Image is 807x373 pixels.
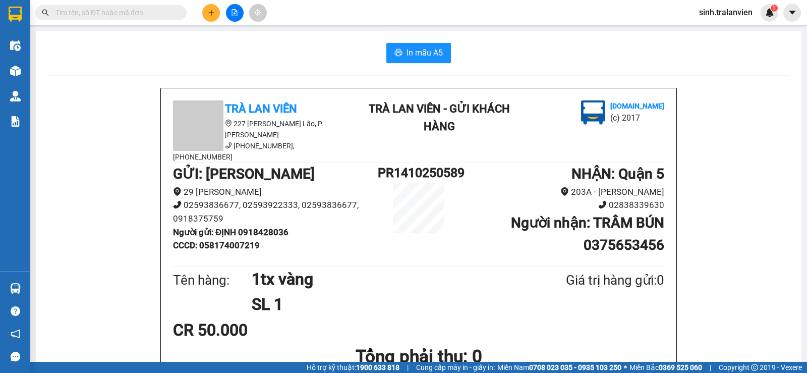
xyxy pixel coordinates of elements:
[254,9,261,16] span: aim
[10,116,21,127] img: solution-icon
[751,364,758,371] span: copyright
[416,362,495,373] span: Cung cấp máy in - giấy in:
[173,118,355,140] li: 227 [PERSON_NAME] Lão, P. [PERSON_NAME]
[252,267,517,292] h1: 1tx vàng
[691,6,761,19] span: sinh.tralanvien
[356,363,399,371] strong: 1900 633 818
[772,5,776,12] span: 1
[710,362,711,373] span: |
[173,240,260,250] b: CCCD : 058174007219
[511,215,664,253] b: Người nhận : TRÂM BÚN 0375653456
[225,102,297,115] b: Trà Lan Viên
[459,198,664,212] li: 02838339630
[369,102,510,133] b: Trà Lan Viên - Gửi khách hàng
[11,329,20,339] span: notification
[173,187,182,196] span: environment
[173,185,378,199] li: 29 [PERSON_NAME]
[624,365,627,369] span: ⚪️
[394,48,402,58] span: printer
[407,46,443,59] span: In mẫu A5
[783,4,801,22] button: caret-down
[571,166,664,182] b: NHẬN : Quận 5
[225,142,232,149] span: phone
[10,40,21,51] img: warehouse-icon
[659,363,702,371] strong: 0369 525 060
[610,112,664,124] li: (c) 2017
[10,283,21,294] img: warehouse-icon
[378,163,459,183] h1: PR1410250589
[459,185,664,199] li: 203A - [PERSON_NAME]
[109,13,134,37] img: logo.jpg
[42,9,49,16] span: search
[249,4,267,22] button: aim
[173,198,378,225] li: 02593836677, 02593922333, 02593836677, 0918375759
[529,363,621,371] strong: 0708 023 035 - 0935 103 250
[517,270,664,291] div: Giá trị hàng gửi: 0
[307,362,399,373] span: Hỗ trợ kỹ thuật:
[788,8,797,17] span: caret-down
[55,7,175,18] input: Tìm tên, số ĐT hoặc mã đơn
[610,102,664,110] b: [DOMAIN_NAME]
[581,100,605,125] img: logo.jpg
[252,292,517,317] h1: SL 1
[407,362,409,373] span: |
[173,270,252,291] div: Tên hàng:
[62,15,100,115] b: Trà Lan Viên - Gửi khách hàng
[10,66,21,76] img: warehouse-icon
[208,9,215,16] span: plus
[10,91,21,101] img: warehouse-icon
[173,343,664,370] h1: Tổng phải thu: 0
[386,43,451,63] button: printerIn mẫu A5
[202,4,220,22] button: plus
[85,48,139,61] li: (c) 2017
[560,187,569,196] span: environment
[225,120,232,127] span: environment
[771,5,778,12] sup: 1
[226,4,244,22] button: file-add
[173,140,355,163] li: [PHONE_NUMBER], [PHONE_NUMBER]
[765,8,774,17] img: icon-new-feature
[231,9,238,16] span: file-add
[9,7,22,22] img: logo-vxr
[11,352,20,361] span: message
[173,200,182,209] span: phone
[497,362,621,373] span: Miền Nam
[13,65,37,113] b: Trà Lan Viên
[173,166,315,182] b: GỬI : [PERSON_NAME]
[11,306,20,316] span: question-circle
[173,227,289,237] b: Người gửi : ĐỊNH 0918428036
[598,200,607,209] span: phone
[173,317,335,343] div: CR 50.000
[629,362,702,373] span: Miền Bắc
[85,38,139,46] b: [DOMAIN_NAME]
